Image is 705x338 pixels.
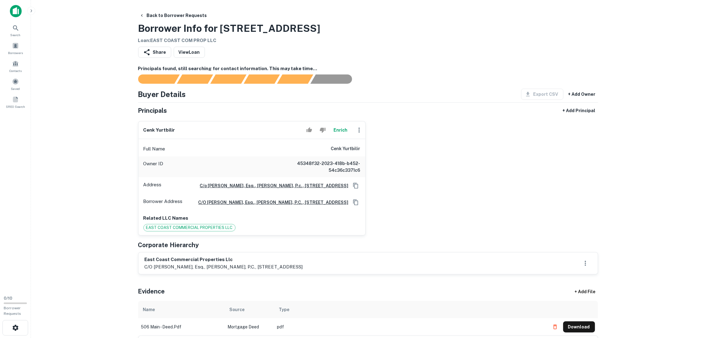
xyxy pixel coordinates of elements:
[274,301,546,318] th: Type
[6,104,25,109] span: SREO Search
[143,160,164,174] p: Owner ID
[9,68,22,73] span: Contacts
[331,124,350,136] button: Enrich
[311,74,359,84] div: AI fulfillment process complete.
[138,21,321,36] h3: Borrower Info for [STREET_ADDRESS]
[277,74,313,84] div: Principals found, still searching for contact information. This may take time...
[174,47,205,58] a: ViewLoan
[145,263,303,271] p: c/o [PERSON_NAME], esq., [PERSON_NAME], p.c., [STREET_ADDRESS]
[225,318,274,336] td: Mortgage Deed
[143,214,360,222] p: Related LLC Names
[177,74,213,84] div: Your request is received and processing...
[138,89,186,100] h4: Buyer Details
[563,286,607,297] div: + Add File
[2,40,29,57] a: Borrowers
[138,65,598,72] h6: Principals found, still searching for contact information. This may take time...
[2,94,29,110] a: SREO Search
[230,306,245,313] div: Source
[11,86,20,91] span: Saved
[138,287,165,296] h5: Evidence
[351,198,360,207] button: Copy Address
[193,199,349,206] a: c/o [PERSON_NAME], esq., [PERSON_NAME], p.c., [STREET_ADDRESS]
[195,182,349,189] a: C/o [PERSON_NAME], Esq., [PERSON_NAME], P.c., [STREET_ADDRESS]
[286,160,360,174] h6: 45348f32-2023-418b-b452-54c36c3371c6
[331,145,360,153] h6: cenk yurtbilir
[138,37,321,44] h6: Loan : EAST COAST COM PROP LLC
[145,256,303,263] h6: east coast commercial properties llc
[210,74,246,84] div: Documents found, AI parsing details...
[225,301,274,318] th: Source
[143,306,155,313] div: Name
[274,318,546,336] td: pdf
[138,240,199,250] h5: Corporate Hierarchy
[317,124,328,136] button: Reject
[244,74,280,84] div: Principals found, AI now looking for contact information...
[144,225,235,231] span: EAST COAST COMMERCIAL PROPERTIES LLC
[143,198,183,207] p: Borrower Address
[138,106,167,115] h5: Principals
[674,289,705,318] iframe: Chat Widget
[137,10,210,21] button: Back to Borrower Requests
[143,181,162,190] p: Address
[8,50,23,55] span: Borrowers
[2,76,29,92] a: Saved
[2,22,29,39] a: Search
[11,32,21,37] span: Search
[143,127,175,134] h6: cenk yurtbilir
[279,306,290,313] div: Type
[566,89,598,100] button: + Add Owner
[563,321,595,332] button: Download
[304,124,315,136] button: Accept
[131,74,177,84] div: Sending borrower request to AI...
[560,105,598,116] button: + Add Principal
[550,322,561,332] button: Delete file
[138,301,225,318] th: Name
[143,145,165,153] p: Full Name
[138,301,598,336] div: scrollable content
[138,47,171,58] button: Share
[4,306,21,316] span: Borrower Requests
[138,318,225,336] td: 506 main - deed.pdf
[4,296,12,301] span: 0 / 10
[2,58,29,74] a: Contacts
[10,5,22,17] img: capitalize-icon.png
[351,181,360,190] button: Copy Address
